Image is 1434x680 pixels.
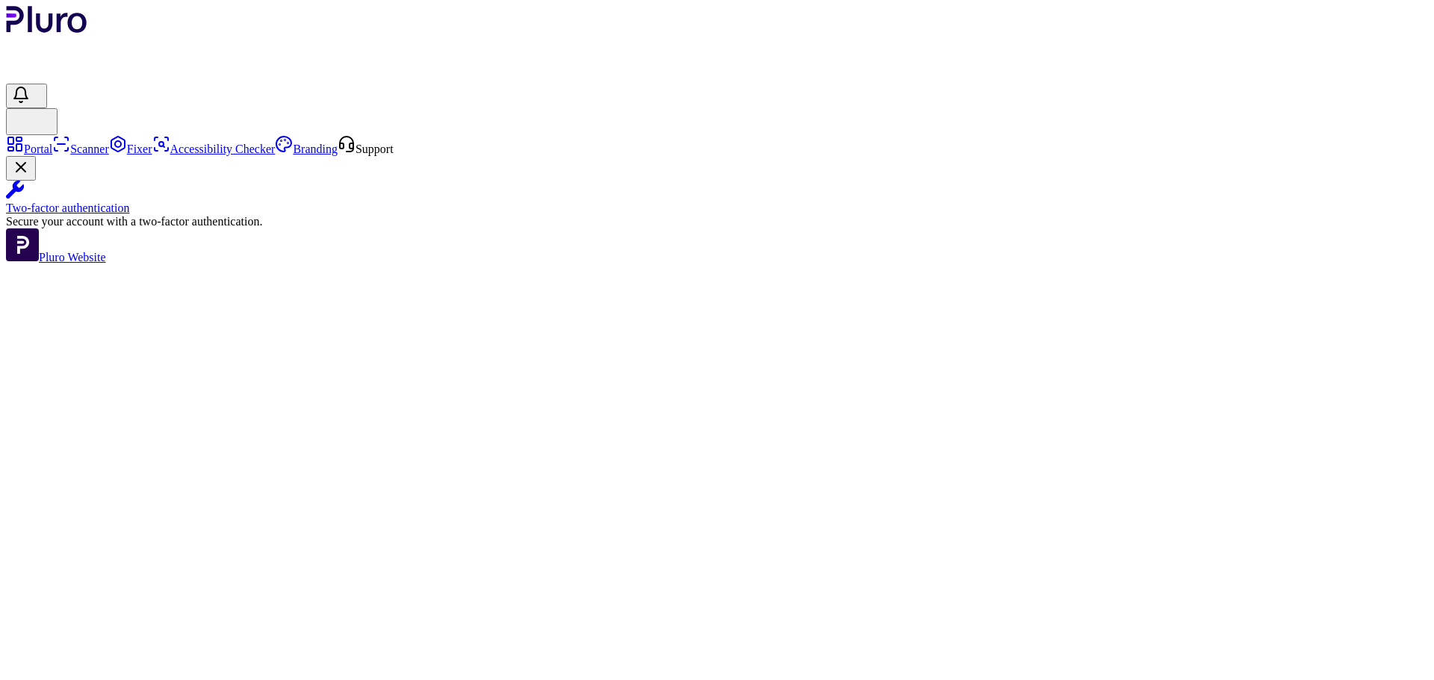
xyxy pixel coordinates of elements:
[6,22,87,35] a: Logo
[6,215,1428,228] div: Secure your account with a two-factor authentication.
[52,143,109,155] a: Scanner
[338,143,394,155] a: Open Support screen
[109,143,152,155] a: Fixer
[275,143,338,155] a: Branding
[6,251,106,263] a: Open Pluro Website
[6,181,1428,215] a: Two-factor authentication
[6,202,1428,215] div: Two-factor authentication
[6,108,58,135] button: פרקין עדי
[6,84,47,108] button: Open notifications, you have 382 new notifications
[6,135,1428,264] aside: Sidebar menu
[152,143,276,155] a: Accessibility Checker
[6,156,36,181] button: Close Two-factor authentication notification
[6,143,52,155] a: Portal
